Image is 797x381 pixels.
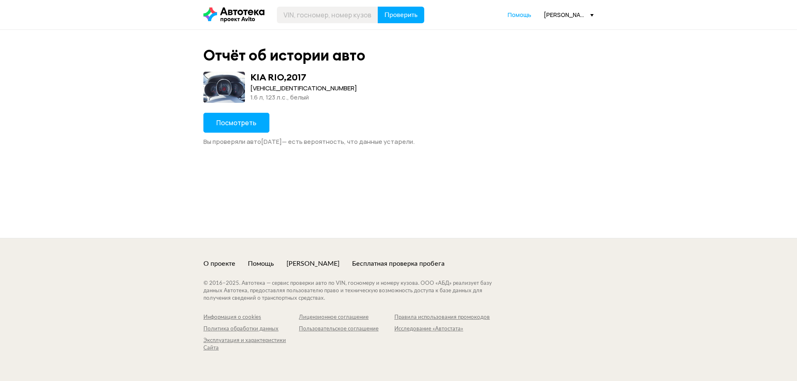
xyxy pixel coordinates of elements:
[203,46,365,64] div: Отчёт об истории авто
[203,259,235,268] a: О проекте
[203,113,269,133] button: Посмотреть
[286,259,340,268] a: [PERSON_NAME]
[384,12,418,18] span: Проверить
[299,314,394,321] a: Лицензионное соглашение
[203,314,299,321] a: Информация о cookies
[394,325,490,333] a: Исследование «Автостата»
[248,259,274,268] a: Помощь
[352,259,445,268] a: Бесплатная проверка пробега
[250,72,306,83] div: KIA RIO , 2017
[250,84,357,93] div: [VEHICLE_IDENTIFICATION_NUMBER]
[394,314,490,321] a: Правила использования промокодов
[203,325,299,333] a: Политика обработки данных
[299,325,394,333] a: Пользовательское соглашение
[378,7,424,23] button: Проверить
[203,337,299,352] a: Эксплуатация и характеристики Сайта
[508,11,531,19] a: Помощь
[250,93,357,102] div: 1.6 л, 123 л.c., белый
[544,11,594,19] div: [PERSON_NAME][EMAIL_ADDRESS][DOMAIN_NAME]
[203,280,509,302] div: © 2016– 2025 . Автотека — сервис проверки авто по VIN, госномеру и номеру кузова. ООО «АБД» реали...
[203,138,594,146] div: Вы проверяли авто [DATE] — есть вероятность, что данные устарели.
[277,7,378,23] input: VIN, госномер, номер кузова
[216,118,257,127] span: Посмотреть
